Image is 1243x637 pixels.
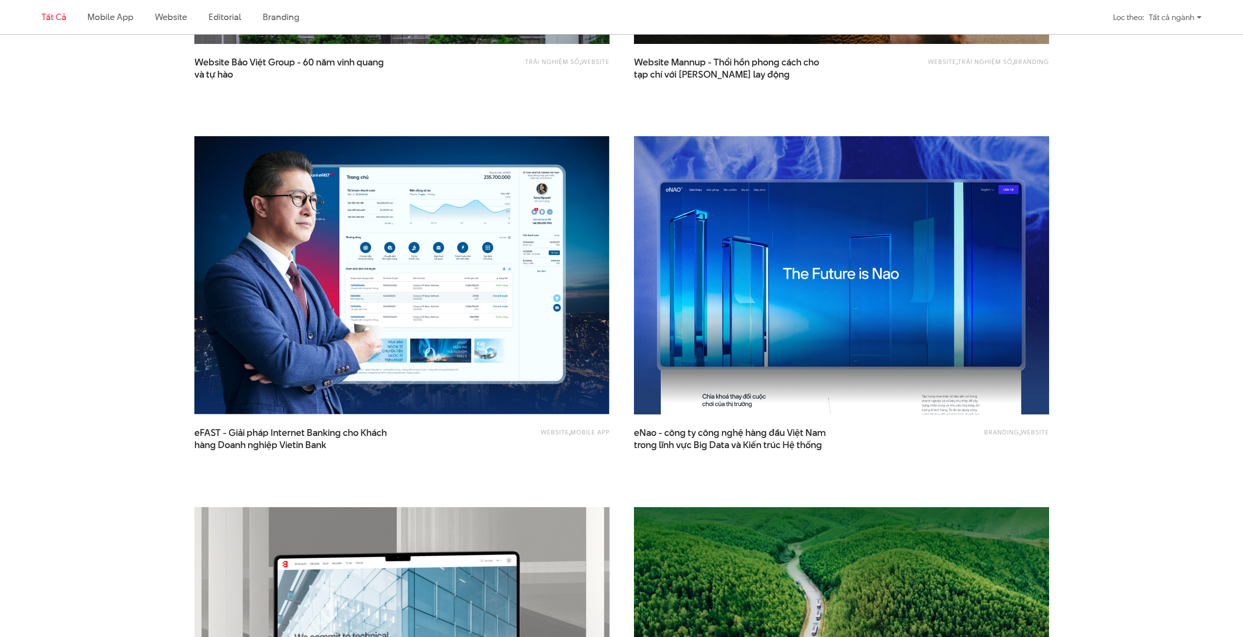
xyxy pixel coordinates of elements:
[194,56,390,81] span: Website Bảo Việt Group - 60 năm vinh quang
[209,11,241,23] a: Editorial
[443,427,610,446] div: ,
[443,56,610,76] div: ,
[194,439,326,452] span: hàng Doanh nghiệp Vietin Bank
[263,11,299,23] a: Branding
[634,56,829,81] span: Website Mannup - Thổi hồn phong cách cho
[634,68,790,81] span: tạp chí với [PERSON_NAME] lay động
[928,57,956,66] a: Website
[570,428,610,436] a: Mobile app
[958,57,1012,66] a: Trải nghiệm số
[1021,428,1049,436] a: Website
[613,123,1070,428] img: eNao
[883,56,1049,76] div: , ,
[581,57,610,66] a: Website
[155,11,187,23] a: Website
[984,428,1019,436] a: Branding
[194,427,390,451] span: eFAST - Giải pháp Internet Banking cho Khách
[634,427,829,451] span: eNao - công ty công nghệ hàng đầu Việt Nam
[525,57,580,66] a: Trải nghiệm số
[541,428,569,436] a: Website
[634,439,822,452] span: trong lĩnh vực Big Data và Kiến trúc Hệ thống
[194,136,610,414] img: Efast_internet_banking_Thiet_ke_Trai_nghiemThumbnail
[194,56,390,81] a: Website Bảo Việt Group - 60 năm vinh quangvà tự hào
[883,427,1049,446] div: ,
[634,56,829,81] a: Website Mannup - Thổi hồn phong cách chotạp chí với [PERSON_NAME] lay động
[1014,57,1049,66] a: Branding
[194,427,390,451] a: eFAST - Giải pháp Internet Banking cho Kháchhàng Doanh nghiệp Vietin Bank
[194,68,233,81] span: và tự hào
[634,427,829,451] a: eNao - công ty công nghệ hàng đầu Việt Namtrong lĩnh vực Big Data và Kiến trúc Hệ thống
